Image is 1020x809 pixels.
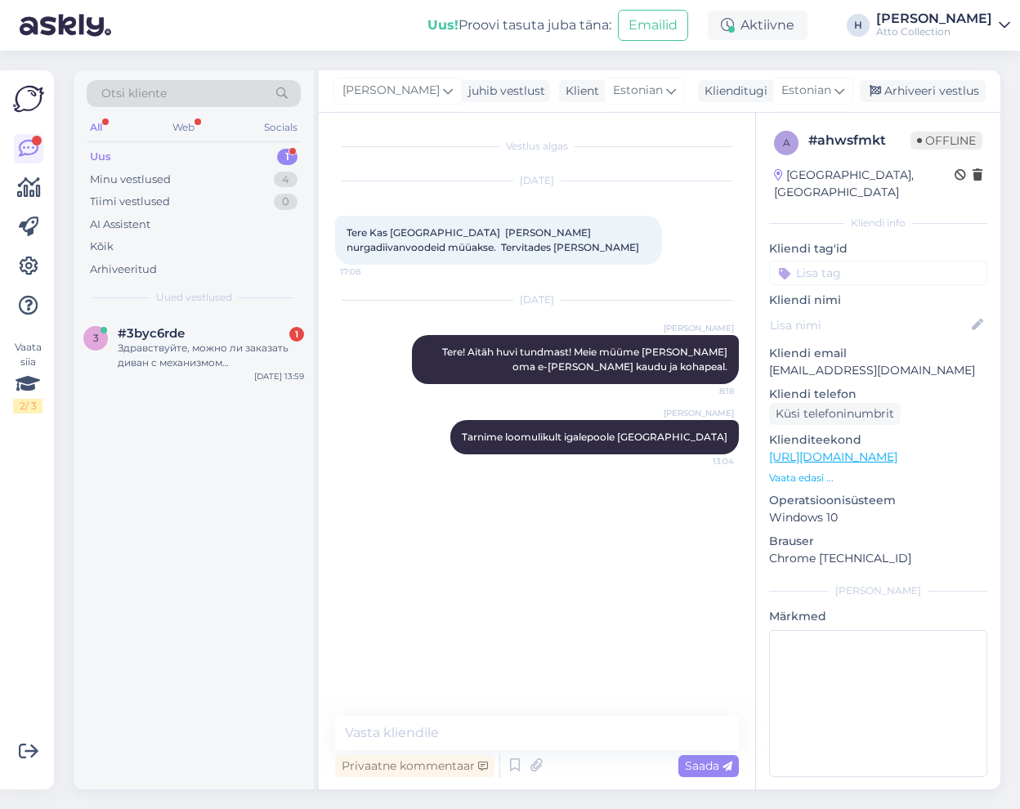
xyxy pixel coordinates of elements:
div: [DATE] [335,293,739,307]
div: 1 [289,327,304,342]
span: Estonian [613,82,663,100]
p: Operatsioonisüsteem [769,492,987,509]
div: Web [169,117,198,138]
div: H [847,14,870,37]
div: 1 [277,149,297,165]
span: Uued vestlused [156,290,232,305]
div: # ahwsfmkt [808,131,910,150]
p: Kliendi email [769,345,987,362]
div: Privaatne kommentaar [335,755,494,777]
div: [DATE] 13:59 [254,370,304,382]
div: Küsi telefoninumbrit [769,403,901,425]
span: Tere! Aitäh huvi tundmast! Meie müüme [PERSON_NAME] oma e-[PERSON_NAME] kaudu ja kohapeal. [442,346,730,373]
img: Askly Logo [13,83,44,114]
div: All [87,117,105,138]
div: Klienditugi [698,83,767,100]
span: 13:04 [673,455,734,467]
div: AI Assistent [90,217,150,233]
span: [PERSON_NAME] [664,407,734,419]
div: Proovi tasuta juba täna: [427,16,611,35]
div: Aktiivne [708,11,807,40]
div: Atto Collection [876,25,992,38]
div: Vaata siia [13,340,42,413]
p: Märkmed [769,608,987,625]
span: Otsi kliente [101,85,167,102]
b: Uus! [427,17,459,33]
span: #3byc6rde [118,326,185,341]
div: 4 [274,172,297,188]
span: Estonian [781,82,831,100]
span: 17:08 [340,266,401,278]
div: Arhiveeri vestlus [860,80,986,102]
p: Klienditeekond [769,431,987,449]
p: [EMAIL_ADDRESS][DOMAIN_NAME] [769,362,987,379]
span: [PERSON_NAME] [664,322,734,334]
span: 8:18 [673,385,734,397]
div: Uus [90,149,111,165]
input: Lisa tag [769,261,987,285]
div: [PERSON_NAME] [876,12,992,25]
div: Kõik [90,239,114,255]
p: Kliendi nimi [769,292,987,309]
span: Saada [685,758,732,773]
div: Tiimi vestlused [90,194,170,210]
span: Tere Kas [GEOGRAPHIC_DATA] [PERSON_NAME] nurgadiivanvoodeid müüakse. Tervitades [PERSON_NAME] [347,226,639,253]
div: juhib vestlust [462,83,545,100]
div: Kliendi info [769,216,987,230]
span: Tarnime loomulikult igalepoole [GEOGRAPHIC_DATA] [462,431,727,443]
p: Brauser [769,533,987,550]
input: Lisa nimi [770,316,969,334]
p: Windows 10 [769,509,987,526]
div: Socials [261,117,301,138]
p: Chrome [TECHNICAL_ID] [769,550,987,567]
div: Klient [559,83,599,100]
div: [PERSON_NAME] [769,583,987,598]
div: Minu vestlused [90,172,171,188]
div: 2 / 3 [13,399,42,413]
span: Offline [910,132,982,150]
a: [PERSON_NAME]Atto Collection [876,12,1010,38]
a: [URL][DOMAIN_NAME] [769,449,897,464]
div: Arhiveeritud [90,261,157,278]
span: 3 [93,332,99,344]
span: a [783,136,790,149]
button: Emailid [618,10,688,41]
div: 0 [274,194,297,210]
div: [DATE] [335,173,739,188]
p: Kliendi telefon [769,386,987,403]
div: [GEOGRAPHIC_DATA], [GEOGRAPHIC_DATA] [774,167,955,201]
div: Здравствуйте, можно ли заказать диван с механизмом [PERSON_NAME] , длина 120см [118,341,304,370]
p: Kliendi tag'id [769,240,987,257]
span: [PERSON_NAME] [342,82,440,100]
div: Vestlus algas [335,139,739,154]
p: Vaata edasi ... [769,471,987,485]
